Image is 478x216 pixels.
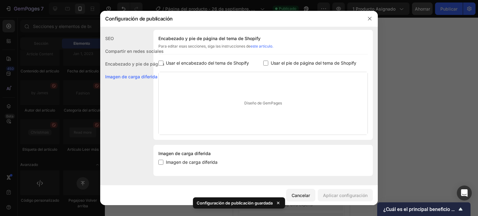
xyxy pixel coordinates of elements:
[105,61,164,67] font: Encabezado y pie de página
[166,159,218,165] font: Imagen de carga diferida
[323,193,368,198] font: Aplicar configuración
[286,189,315,201] button: Cancelar
[158,36,260,41] font: Encabezado y pie de página del tema de Shopify
[5,163,35,170] span: Add section
[158,151,211,156] font: Imagen de carga diferida
[318,189,373,201] button: Aplicar configuración
[457,186,472,200] div: Abrir Intercom Messenger
[383,205,464,213] button: Mostrar encuesta: ¿Cuál es el principal beneficio de este constructor de páginas para usted?
[105,16,173,22] font: Configuración de publicación
[105,74,157,79] font: Imagen de carga diferida
[251,44,273,48] a: este artículo.
[166,60,249,66] font: Usar el encabezado del tema de Shopify
[244,101,282,105] font: Diseño de GemPages
[105,48,164,54] font: Compartir en redes sociales
[292,193,310,198] font: Cancelar
[158,44,251,48] font: Para editar esas secciones, siga las instrucciones de
[197,200,273,205] font: Configuración de publicación guardada
[42,198,75,205] div: Generate layout
[37,185,79,190] span: inspired by CRO experts
[105,36,114,41] font: SEO
[271,60,356,66] font: Usar el pie de página del tema de Shopify
[40,177,77,183] div: Choose templates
